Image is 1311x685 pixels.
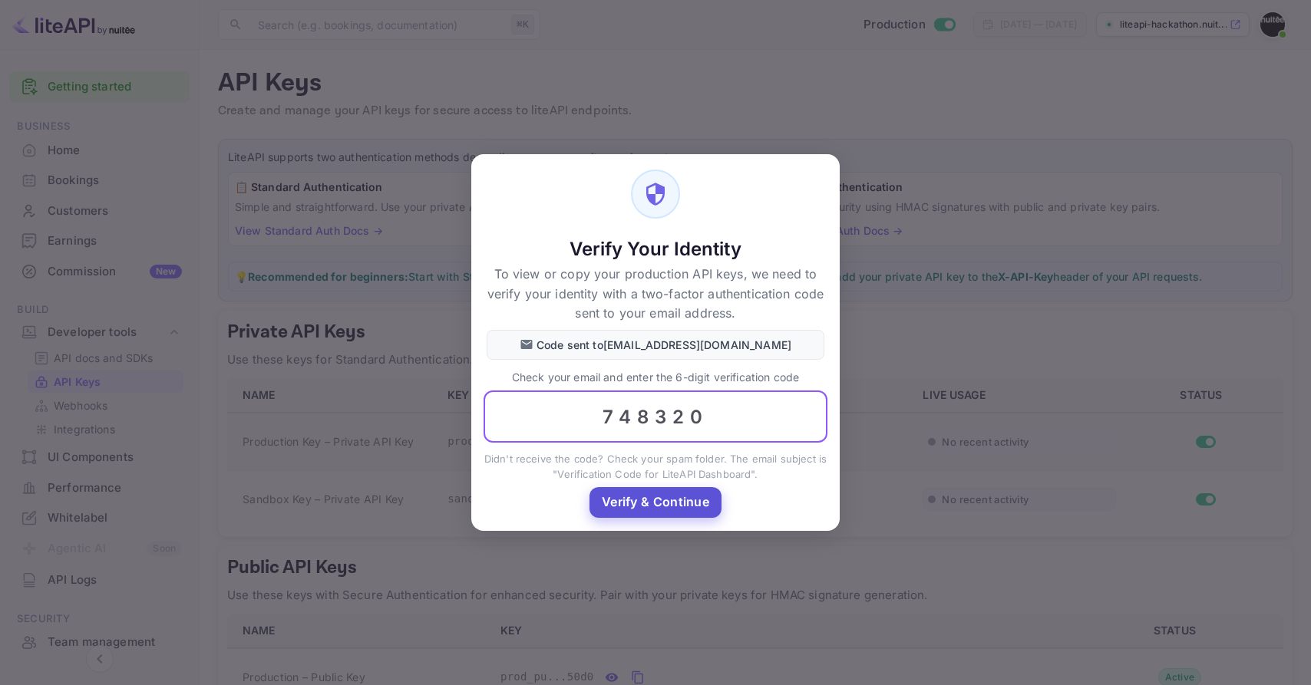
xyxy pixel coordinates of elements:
[537,337,791,353] p: Code sent to [EMAIL_ADDRESS][DOMAIN_NAME]
[487,265,824,324] p: To view or copy your production API keys, we need to verify your identity with a two-factor authe...
[484,452,827,482] p: Didn't receive the code? Check your spam folder. The email subject is "Verification Code for Lite...
[484,391,827,443] input: 000000
[487,237,824,262] h5: Verify Your Identity
[484,369,827,385] p: Check your email and enter the 6-digit verification code
[589,487,722,517] button: Verify & Continue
